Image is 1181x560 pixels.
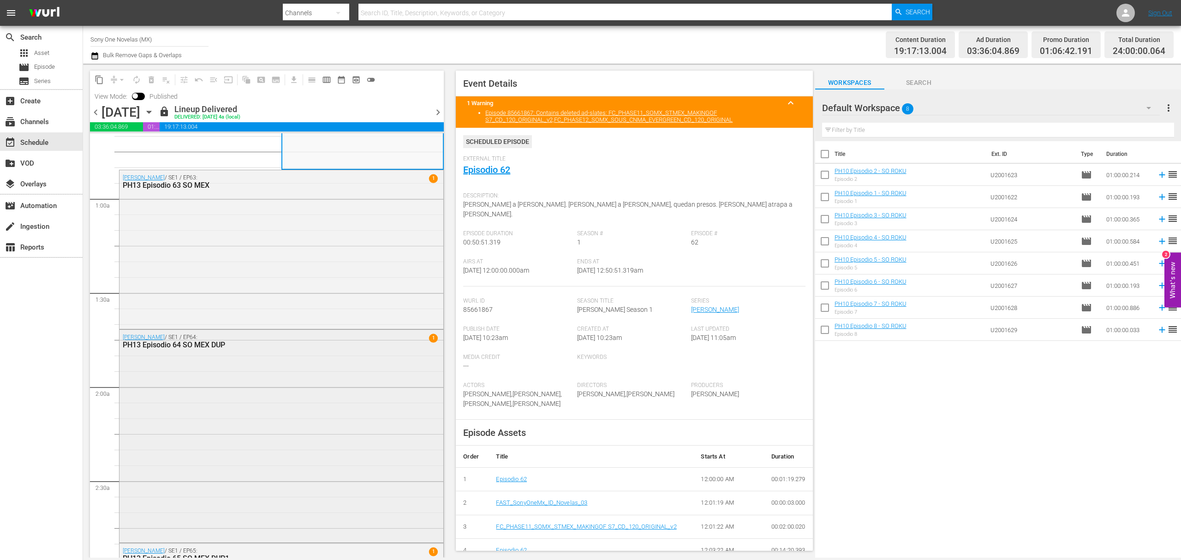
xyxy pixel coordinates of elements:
span: Customize Events [173,71,191,89]
td: 01:00:00.214 [1103,164,1153,186]
span: Episode # [691,230,800,238]
span: lock [159,106,170,117]
td: 01:00:00.193 [1103,274,1153,297]
td: U2001628 [987,297,1077,319]
a: FAST_SonyOneMx_ID_Novelas_03 [496,499,587,506]
div: [DATE] [101,105,140,120]
span: 85661867 [463,306,493,313]
span: Ends At [577,258,686,266]
button: more_vert [1163,97,1174,119]
a: PH10 Episodio 4 - SO ROKU [835,234,907,241]
div: Episodio 4 [835,243,907,249]
span: Actors [463,382,573,389]
td: U2001629 [987,319,1077,341]
span: more_vert [1163,102,1174,113]
th: Title [489,446,693,468]
button: Search [892,4,932,20]
span: 03:36:04.869 [90,122,143,131]
span: Episode [1081,258,1092,269]
span: Episode [1081,236,1092,247]
span: Episode [1081,280,1092,291]
span: Asset [18,48,30,59]
div: PH13 Episodio 64 SO MEX DUP [123,340,392,349]
span: 1 [429,548,438,556]
span: Fill episodes with ad slates [206,72,221,87]
span: Media Credit [463,354,573,361]
span: chevron_right [432,107,444,118]
button: keyboard_arrow_up [780,92,802,114]
svg: Add to Schedule [1157,192,1167,202]
span: [DATE] 11:05am [691,334,736,341]
div: Default Workspace [822,95,1160,121]
span: Search [884,77,954,89]
span: Season # [577,230,686,238]
span: [PERSON_NAME],[PERSON_NAME],[PERSON_NAME],[PERSON_NAME] [463,390,562,407]
span: Create Search Block [254,72,268,87]
span: 01:06:42.191 [143,122,160,131]
a: Episodio 62 [496,547,527,554]
span: Asset [34,48,49,58]
span: View Backup [349,72,364,87]
div: Promo Duration [1040,33,1092,46]
span: External Title [463,155,800,163]
div: Episodio 8 [835,331,907,337]
span: Series [18,76,30,87]
span: Search [906,4,930,20]
span: Series [34,77,51,86]
span: [PERSON_NAME] Season 1 [577,306,653,313]
span: Day Calendar View [301,71,319,89]
span: 24 hours Lineup View is OFF [364,72,378,87]
span: reorder [1167,213,1178,224]
span: Episode [1081,191,1092,203]
div: Scheduled Episode [463,135,532,148]
a: PH10 Episodio 1 - SO ROKU [835,190,907,197]
span: keyboard_arrow_up [785,97,796,108]
span: Episode [1081,169,1092,180]
span: 24:00:00.064 [1113,46,1165,57]
button: Open Feedback Widget [1164,253,1181,308]
td: 12:01:22 AM [693,515,763,539]
span: 03:36:04.869 [967,46,1020,57]
div: Ad Duration [967,33,1020,46]
span: Episode Assets [463,427,526,438]
span: Create Series Block [268,72,283,87]
span: 1 [429,174,438,183]
span: [PERSON_NAME] [691,390,739,398]
span: 8 [902,99,913,119]
svg: Add to Schedule [1157,258,1167,268]
td: 2 [456,491,489,515]
span: content_copy [95,75,104,84]
td: 01:00:00.033 [1103,319,1153,341]
td: U2001622 [987,186,1077,208]
span: Wurl Id [463,298,573,305]
td: U2001627 [987,274,1077,297]
div: Episodio 1 [835,198,907,204]
span: Select an event to delete [144,72,159,87]
svg: Add to Schedule [1157,280,1167,291]
span: [DATE] 12:50:51.319am [577,267,643,274]
th: Order [456,446,489,468]
span: toggle_off [366,75,376,84]
div: Lineup Delivered [174,104,240,114]
span: Description: [463,192,800,200]
a: PH10 Episodio 6 - SO ROKU [835,278,907,285]
a: [PERSON_NAME] [123,174,165,181]
a: [PERSON_NAME] [123,548,165,554]
span: VOD [5,158,16,169]
span: reorder [1167,235,1178,246]
svg: Add to Schedule [1157,236,1167,246]
span: Overlays [5,179,16,190]
span: Bulk Remove Gaps & Overlaps [101,52,182,59]
td: 3 [456,515,489,539]
div: 2 [1162,251,1169,258]
span: Clear Lineup [159,72,173,87]
span: Create [5,95,16,107]
span: 62 [691,238,698,246]
span: preview_outlined [352,75,361,84]
td: U2001623 [987,164,1077,186]
span: Episode [1081,324,1092,335]
span: 00:50:51.319 [463,238,501,246]
span: Refresh All Search Blocks [236,71,254,89]
span: Keywords [577,354,686,361]
svg: Add to Schedule [1157,214,1167,224]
